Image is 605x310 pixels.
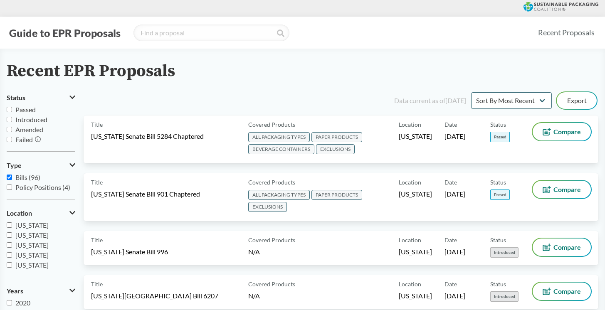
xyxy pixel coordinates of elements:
button: Compare [533,239,591,256]
span: [US_STATE] [15,221,49,229]
span: [US_STATE] [15,231,49,239]
input: [US_STATE] [7,222,12,228]
span: Introduced [15,116,47,123]
span: [DATE] [444,132,465,141]
span: [US_STATE] [399,189,432,199]
span: PAPER PRODUCTS [311,190,362,200]
div: Data current as of [DATE] [394,96,466,106]
button: Export [557,92,597,109]
span: Status [7,94,25,101]
span: Covered Products [248,280,295,288]
span: Location [399,280,421,288]
span: [US_STATE] [399,291,432,300]
span: [DATE] [444,189,465,199]
span: [US_STATE] [15,251,49,259]
input: 2020 [7,300,12,305]
span: Compare [553,186,581,193]
span: Status [490,280,506,288]
input: Failed [7,137,12,142]
button: Location [7,206,75,220]
span: Date [444,280,457,288]
span: Title [91,236,103,244]
span: EXCLUSIONS [248,202,287,212]
span: Bills (96) [15,173,40,181]
span: Location [399,178,421,187]
span: Location [399,236,421,244]
span: [US_STATE][GEOGRAPHIC_DATA] Bill 6207 [91,291,218,300]
span: [US_STATE] [15,241,49,249]
span: [DATE] [444,247,465,256]
span: N/A [248,292,260,300]
span: Type [7,162,22,169]
span: [US_STATE] [399,132,432,141]
button: Years [7,284,75,298]
input: [US_STATE] [7,262,12,268]
input: Find a proposal [133,25,289,41]
span: ALL PACKAGING TYPES [248,190,310,200]
span: Title [91,280,103,288]
span: Compare [553,128,581,135]
span: Covered Products [248,120,295,129]
span: Title [91,178,103,187]
input: Introduced [7,117,12,122]
span: Location [399,120,421,129]
span: Status [490,236,506,244]
span: [US_STATE] [399,247,432,256]
button: Type [7,158,75,172]
span: Introduced [490,247,519,258]
span: Covered Products [248,236,295,244]
button: Status [7,91,75,105]
span: Compare [553,244,581,251]
button: Compare [533,181,591,198]
span: Failed [15,135,33,143]
span: Compare [553,288,581,295]
span: [US_STATE] Senate Bill 5284 Chaptered [91,132,204,141]
span: Policy Positions (4) [15,183,70,191]
span: Passed [15,106,36,113]
input: Policy Positions (4) [7,185,12,190]
span: Status [490,120,506,129]
span: Date [444,120,457,129]
span: Introduced [490,291,519,302]
span: Passed [490,132,510,142]
span: PAPER PRODUCTS [311,132,362,142]
span: ALL PACKAGING TYPES [248,132,310,142]
span: Status [490,178,506,187]
span: Date [444,236,457,244]
span: EXCLUSIONS [316,144,355,154]
span: [US_STATE] Senate Bill 901 Chaptered [91,189,200,199]
button: Compare [533,283,591,300]
input: Passed [7,107,12,112]
span: Title [91,120,103,129]
span: Covered Products [248,178,295,187]
span: Location [7,209,32,217]
span: Passed [490,189,510,200]
span: Date [444,178,457,187]
span: [US_STATE] Senate Bill 996 [91,247,168,256]
input: [US_STATE] [7,232,12,238]
input: Bills (96) [7,175,12,180]
input: Amended [7,127,12,132]
span: [US_STATE] [15,261,49,269]
span: [DATE] [444,291,465,300]
button: Guide to EPR Proposals [7,26,123,39]
span: BEVERAGE CONTAINERS [248,144,314,154]
input: [US_STATE] [7,242,12,248]
span: N/A [248,248,260,256]
span: Years [7,287,23,295]
span: Amended [15,125,43,133]
button: Compare [533,123,591,140]
span: 2020 [15,299,30,307]
h2: Recent EPR Proposals [7,62,175,81]
a: Recent Proposals [534,23,598,42]
input: [US_STATE] [7,252,12,258]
